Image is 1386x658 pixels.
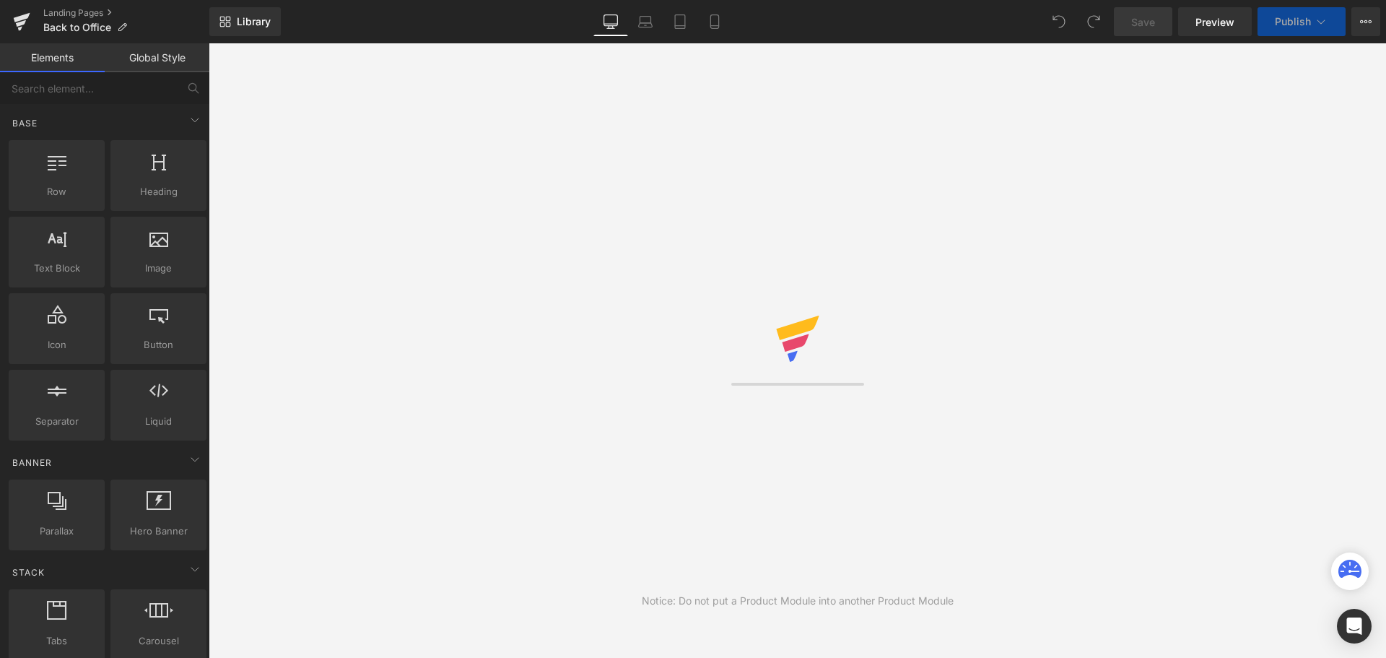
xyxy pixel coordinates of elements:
span: Text Block [13,261,100,276]
a: Tablet [663,7,697,36]
button: Redo [1079,7,1108,36]
span: Image [115,261,202,276]
span: Stack [11,566,46,579]
span: Banner [11,456,53,469]
div: Open Intercom Messenger [1337,609,1372,644]
span: Icon [13,337,100,352]
a: New Library [209,7,281,36]
a: Laptop [628,7,663,36]
span: Liquid [115,414,202,429]
span: Tabs [13,633,100,649]
button: Publish [1258,7,1346,36]
span: Base [11,116,39,130]
span: Hero Banner [115,524,202,539]
a: Global Style [105,43,209,72]
a: Desktop [593,7,628,36]
span: Library [237,15,271,28]
span: Back to Office [43,22,111,33]
span: Separator [13,414,100,429]
a: Preview [1178,7,1252,36]
span: Carousel [115,633,202,649]
span: Row [13,184,100,199]
button: Undo [1045,7,1073,36]
button: More [1351,7,1380,36]
span: Heading [115,184,202,199]
a: Mobile [697,7,732,36]
span: Parallax [13,524,100,539]
div: Notice: Do not put a Product Module into another Product Module [642,593,954,609]
span: Preview [1195,14,1234,30]
a: Landing Pages [43,7,209,19]
span: Button [115,337,202,352]
span: Save [1131,14,1155,30]
span: Publish [1275,16,1311,27]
